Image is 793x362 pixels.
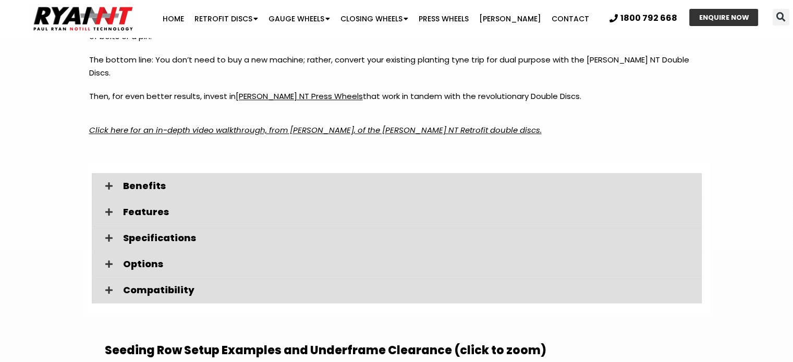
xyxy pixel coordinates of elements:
a: Click here for an in-depth video walkthrough, from [PERSON_NAME], of the [PERSON_NAME] NT Retrofi... [89,124,542,135]
a: [PERSON_NAME] NT Press Wheels [236,91,363,102]
span: Options [123,259,693,269]
span: Features [123,207,693,217]
nav: Menu [154,8,598,29]
a: Closing Wheels [335,8,413,29]
span: 1800 792 668 [620,14,677,22]
a: Press Wheels [413,8,474,29]
a: Contact [546,8,594,29]
p: Then, for even better results, invest in that work in tandem with the revolutionary Double Discs. [89,90,704,113]
a: ENQUIRE NOW [689,9,758,26]
span: Specifications [123,233,693,243]
a: Home [157,8,189,29]
img: Ryan NT logo [31,3,136,35]
span: Benefits [123,181,693,191]
span: ENQUIRE NOW [699,14,749,21]
a: 1800 792 668 [609,14,677,22]
div: Search [773,9,789,26]
h2: Seeding Row Setup Examples and Underframe Clearance (click to zoom) [105,345,689,356]
a: Gauge Wheels [263,8,335,29]
span: Compatibility [123,285,693,295]
a: [PERSON_NAME] [474,8,546,29]
p: The bottom line: You don’t need to buy a new machine; rather, convert your existing planting tyne... [89,53,704,90]
a: Retrofit Discs [189,8,263,29]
